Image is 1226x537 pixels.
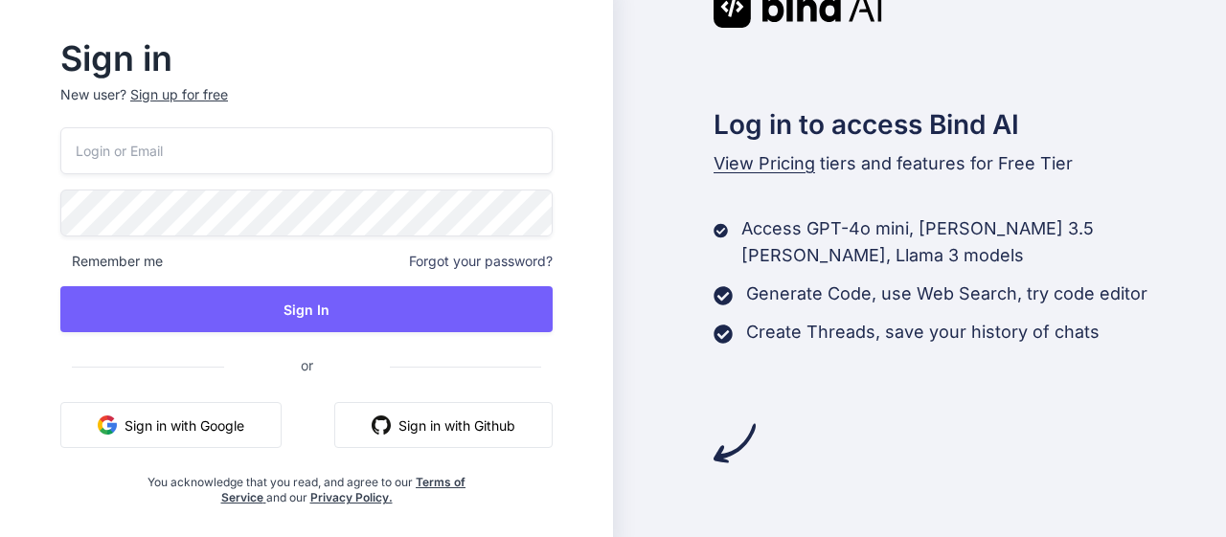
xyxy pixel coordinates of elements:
[60,85,553,127] p: New user?
[714,153,815,173] span: View Pricing
[60,286,553,332] button: Sign In
[741,215,1226,269] p: Access GPT-4o mini, [PERSON_NAME] 3.5 [PERSON_NAME], Llama 3 models
[60,252,163,271] span: Remember me
[372,415,391,435] img: github
[714,150,1226,177] p: tiers and features for Free Tier
[221,475,466,504] a: Terms of Service
[746,319,1100,346] p: Create Threads, save your history of chats
[98,415,117,435] img: google
[60,127,553,174] input: Login or Email
[143,463,471,505] div: You acknowledge that you read, and agree to our and our
[60,402,282,448] button: Sign in with Google
[130,85,228,104] div: Sign up for free
[224,342,390,389] span: or
[409,252,553,271] span: Forgot your password?
[714,422,756,464] img: arrow
[714,104,1226,145] h2: Log in to access Bind AI
[60,43,553,74] h2: Sign in
[746,280,1147,307] p: Generate Code, use Web Search, try code editor
[334,402,553,448] button: Sign in with Github
[310,490,393,504] a: Privacy Policy.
